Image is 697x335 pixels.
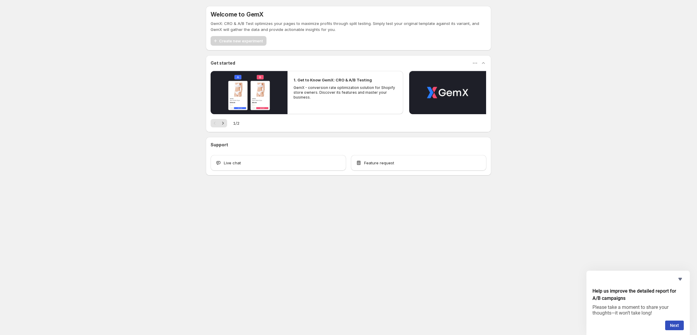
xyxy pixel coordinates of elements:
button: Play video [211,71,288,114]
h2: 1. Get to Know GemX: CRO & A/B Testing [294,77,372,83]
span: 1 / 2 [233,120,239,126]
h3: Get started [211,60,235,66]
nav: Pagination [211,119,227,127]
span: Feature request [364,160,394,166]
div: Help us improve the detailed report for A/B campaigns [592,276,684,330]
p: GemX: CRO & A/B Test optimizes your pages to maximize profits through split testing. Simply test ... [211,20,486,32]
h3: Support [211,142,228,148]
h2: Help us improve the detailed report for A/B campaigns [592,288,684,302]
button: Next [219,119,227,127]
button: Play video [409,71,486,114]
p: Please take a moment to share your thoughts—it won’t take long! [592,304,684,316]
button: Hide survey [677,276,684,283]
span: Live chat [224,160,241,166]
h5: Welcome to GemX [211,11,263,18]
button: Next question [665,321,684,330]
p: GemX - conversion rate optimization solution for Shopify store owners. Discover its features and ... [294,85,397,100]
